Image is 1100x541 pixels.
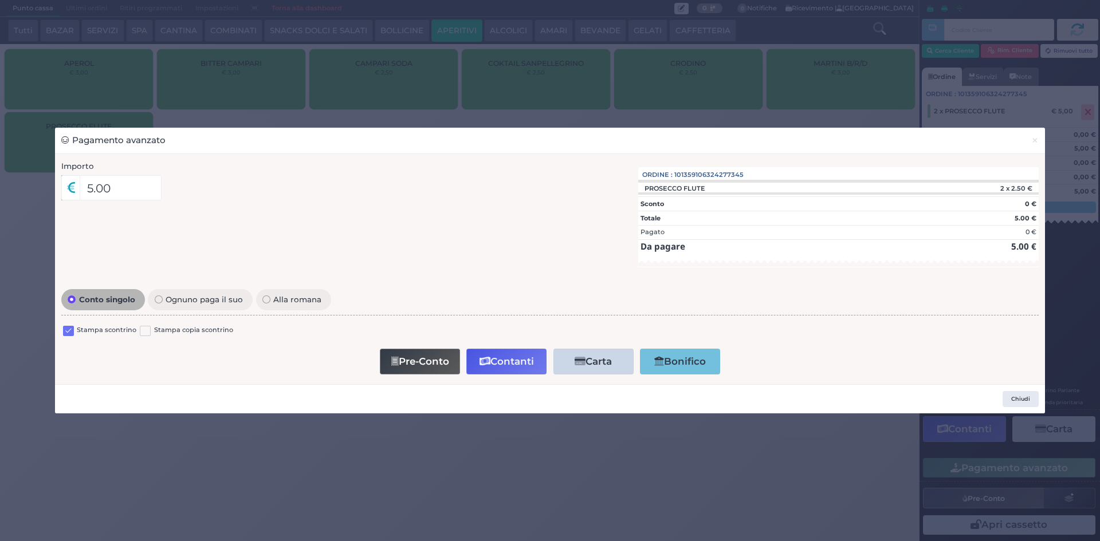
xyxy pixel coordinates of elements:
[641,227,665,237] div: Pagato
[76,295,138,303] span: Conto singolo
[77,325,136,336] label: Stampa scontrino
[641,240,685,252] strong: Da pagare
[674,170,744,180] span: 101359106324277345
[154,325,233,336] label: Stampa copia scontrino
[270,295,325,303] span: Alla romana
[163,295,246,303] span: Ognuno paga il suo
[1003,391,1039,407] button: Chiudi
[61,160,94,172] label: Importo
[638,184,711,192] div: PROSECCO FLUTE
[641,200,664,208] strong: Sconto
[466,349,547,374] button: Contanti
[61,134,166,147] h3: Pagamento avanzato
[641,214,661,222] strong: Totale
[1015,214,1036,222] strong: 5.00 €
[380,349,460,374] button: Pre-Conto
[938,184,1039,192] div: 2 x 2.50 €
[1026,227,1036,237] div: 0 €
[1025,200,1036,208] strong: 0 €
[1025,128,1045,153] button: Chiudi
[1011,240,1036,252] strong: 5.00 €
[80,175,162,200] input: Es. 30.99
[640,349,720,374] button: Bonifico
[642,170,673,180] span: Ordine :
[553,349,634,374] button: Carta
[1031,134,1039,147] span: ×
